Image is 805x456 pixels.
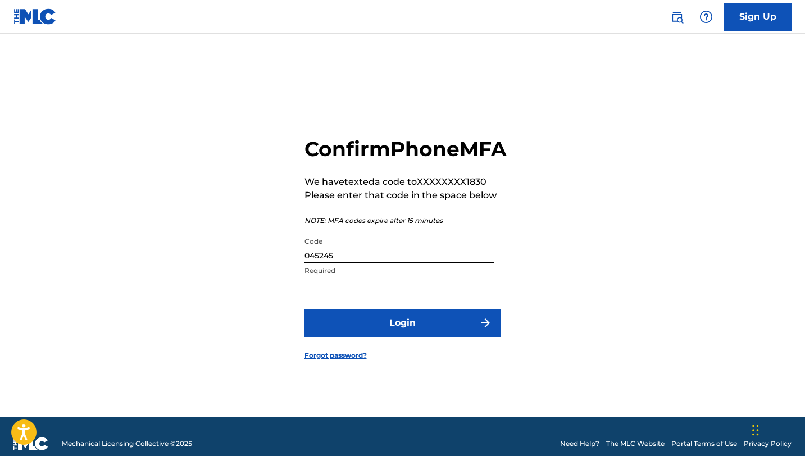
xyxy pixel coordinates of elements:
p: Required [304,266,494,276]
iframe: Chat Widget [749,402,805,456]
img: MLC Logo [13,8,57,25]
p: Please enter that code in the space below [304,189,507,202]
img: f7272a7cc735f4ea7f67.svg [479,316,492,330]
a: Privacy Policy [744,439,792,449]
button: Login [304,309,501,337]
div: Help [695,6,717,28]
a: Public Search [666,6,688,28]
a: The MLC Website [606,439,665,449]
img: logo [13,437,48,450]
a: Sign Up [724,3,792,31]
img: search [670,10,684,24]
a: Portal Terms of Use [671,439,737,449]
h2: Confirm Phone MFA [304,136,507,162]
p: NOTE: MFA codes expire after 15 minutes [304,216,507,226]
div: Drag [752,413,759,447]
p: We have texted a code to XXXXXXXX1830 [304,175,507,189]
img: help [699,10,713,24]
a: Need Help? [560,439,599,449]
a: Forgot password? [304,350,367,361]
span: Mechanical Licensing Collective © 2025 [62,439,192,449]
